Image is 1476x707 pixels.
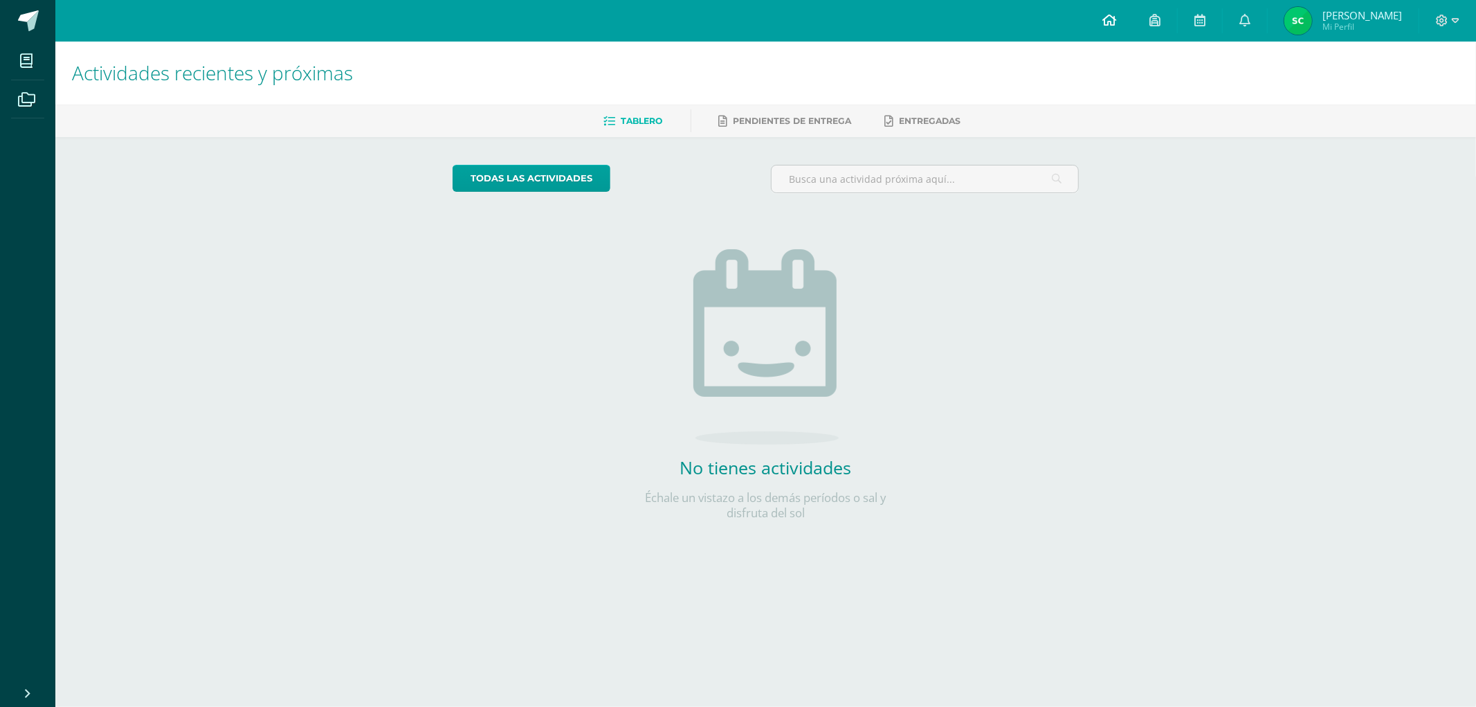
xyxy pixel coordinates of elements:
a: todas las Actividades [453,165,610,192]
span: Actividades recientes y próximas [72,60,353,86]
span: [PERSON_NAME] [1322,8,1402,22]
p: Échale un vistazo a los demás períodos o sal y disfruta del sol [628,490,904,521]
a: Pendientes de entrega [719,110,852,132]
span: Entregadas [900,116,961,126]
a: Tablero [604,110,663,132]
img: 28b1d3a3c1cc51d55b9097b18a50bf77.png [1284,7,1312,35]
span: Pendientes de entrega [734,116,852,126]
span: Tablero [621,116,663,126]
a: Entregadas [885,110,961,132]
img: no_activities.png [693,249,839,445]
span: Mi Perfil [1322,21,1402,33]
input: Busca una actividad próxima aquí... [772,165,1078,193]
h2: No tienes actividades [628,456,904,479]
